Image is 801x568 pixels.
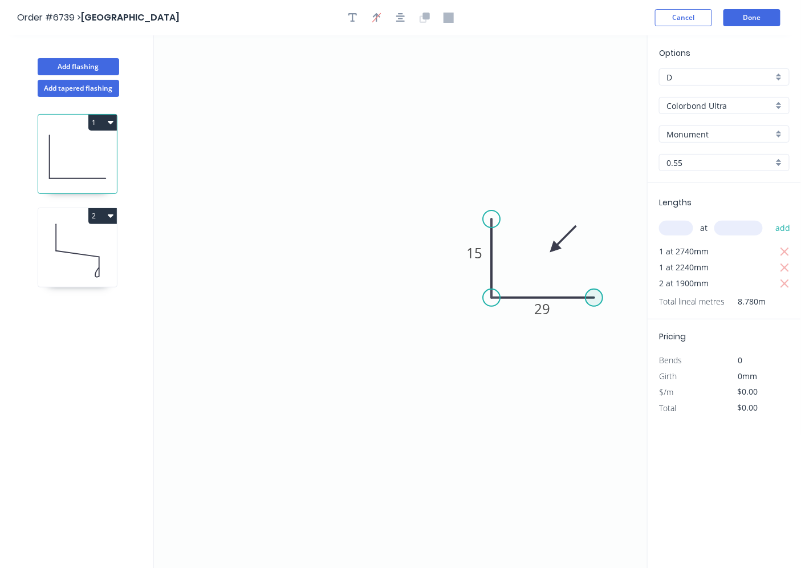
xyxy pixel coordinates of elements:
input: Thickness [666,157,773,169]
button: Add flashing [38,58,119,75]
input: Colour [666,128,773,140]
button: Add tapered flashing [38,80,119,97]
button: 1 [88,115,117,131]
span: Total [659,403,676,413]
tspan: 15 [466,244,482,263]
span: at [700,220,708,236]
span: Bends [659,355,682,366]
span: 0mm [738,371,758,382]
button: 2 [88,208,117,224]
button: add [770,218,796,238]
span: Girth [659,371,677,382]
span: [GEOGRAPHIC_DATA] [81,11,180,24]
span: 1 at 2240mm [659,259,709,275]
input: Material [666,100,773,112]
tspan: 29 [535,299,551,318]
span: 0 [738,355,743,366]
span: Total lineal metres [659,294,725,310]
span: 8.780m [725,294,766,310]
button: Cancel [655,9,712,26]
span: 1 at 2740mm [659,244,709,259]
input: Price level [666,71,773,83]
span: 2 at 1900mm [659,275,709,291]
span: $/m [659,387,673,397]
span: Options [659,47,690,59]
button: Done [723,9,780,26]
span: Order #6739 > [17,11,81,24]
span: Pricing [659,331,686,342]
span: Lengths [659,197,692,208]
